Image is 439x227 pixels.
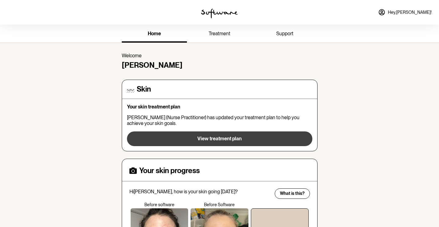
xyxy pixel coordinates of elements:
[275,188,310,199] button: What is this?
[129,189,271,195] p: Hi [PERSON_NAME] , how is your skin going [DATE]?
[148,31,161,36] span: home
[280,191,305,196] span: What is this?
[122,53,318,59] p: Welcome
[201,9,238,18] img: software logo
[374,5,435,20] a: Hey,[PERSON_NAME]!
[189,202,250,207] p: Before Software
[276,31,293,36] span: support
[122,26,187,43] a: home
[252,26,317,43] a: support
[209,31,230,36] span: treatment
[187,26,252,43] a: treatment
[127,104,312,110] p: Your skin treatment plan
[122,61,318,70] h4: [PERSON_NAME]
[137,85,151,94] h4: Skin
[127,115,312,126] p: [PERSON_NAME] (Nurse Practitioner) has updated your treatment plan to help you achieve your skin ...
[388,10,432,15] span: Hey, [PERSON_NAME] !
[197,136,242,142] span: View treatment plan
[127,131,312,146] button: View treatment plan
[139,166,200,175] h4: Your skin progress
[129,202,190,207] p: Before software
